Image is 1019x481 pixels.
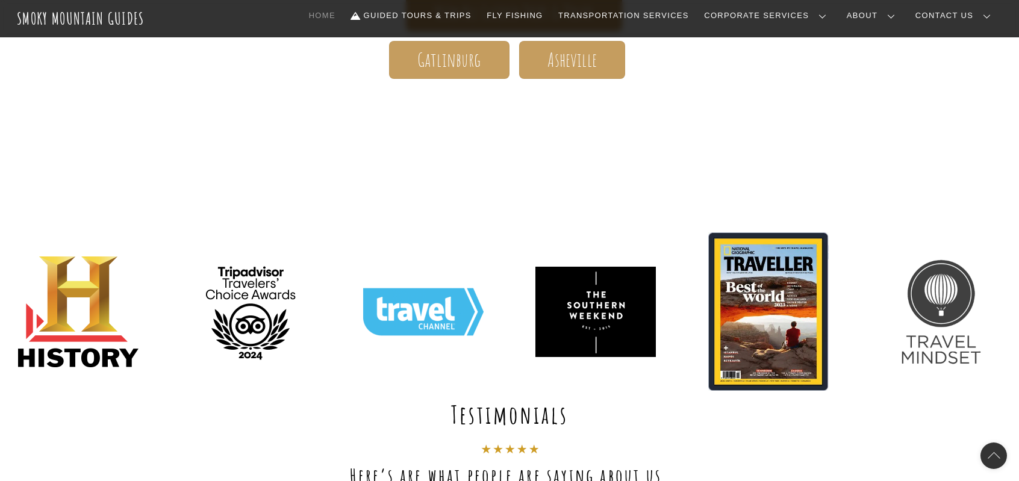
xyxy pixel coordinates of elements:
img: ece09f7c36744c8fa1a1437cfc0e485a-hd [535,267,656,357]
h1: Testimonials [160,400,859,429]
img: Travel_Channel [363,267,484,357]
a: Guided Tours & Trips [346,3,476,28]
img: PinClipart.com_free-job-clip-art_2123767 [18,256,139,367]
img: ezgif.com-gif-maker (11) [708,232,829,391]
a: Contact Us [911,3,1000,28]
a: Transportation Services [553,3,693,28]
a: Smoky Mountain Guides [17,8,145,28]
img: testimonial-stars [481,444,538,453]
a: Asheville [519,41,625,79]
a: Corporate Services [699,3,836,28]
a: About [842,3,905,28]
a: Home [304,3,340,28]
img: Travel+Mindset [880,252,1001,372]
span: Asheville [547,54,596,66]
a: Gatlinburg [389,41,509,79]
img: TC_transparent_BF Logo_L_2024_RGB [190,246,311,378]
h1: Your adventure starts here. [160,98,859,127]
a: Fly Fishing [482,3,547,28]
span: Gatlinburg [417,54,481,66]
